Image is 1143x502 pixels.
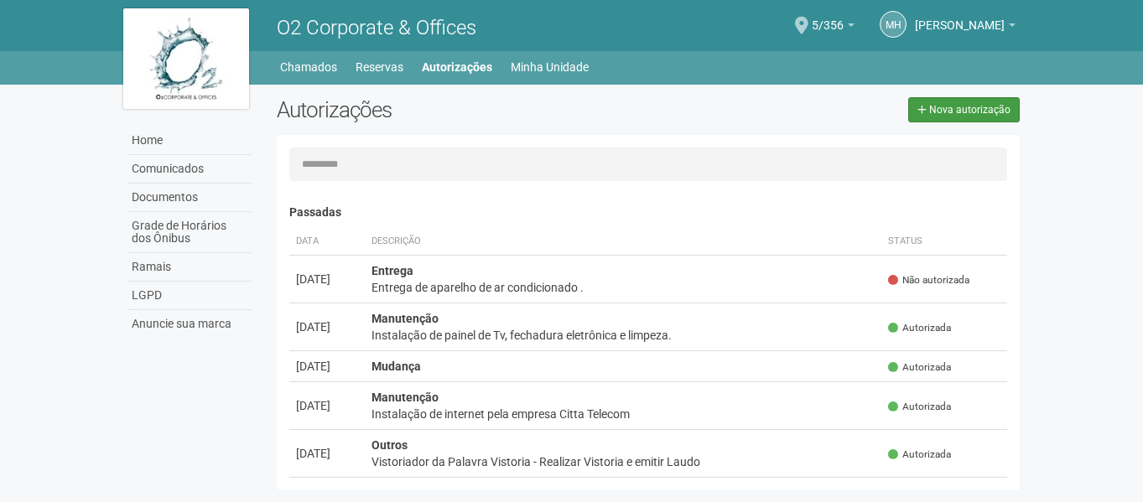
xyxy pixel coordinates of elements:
[277,16,476,39] span: O2 Corporate & Offices
[371,438,408,452] strong: Outros
[127,253,252,282] a: Ramais
[289,206,1008,219] h4: Passadas
[888,448,951,462] span: Autorizada
[908,97,1020,122] a: Nova autorização
[296,397,358,414] div: [DATE]
[812,21,855,34] a: 5/356
[127,127,252,155] a: Home
[127,184,252,212] a: Documentos
[888,400,951,414] span: Autorizada
[888,273,969,287] span: Não autorizada
[812,3,844,32] span: 5/356
[277,97,636,122] h2: Autorizações
[127,155,252,184] a: Comunicados
[371,406,875,422] div: Instalação de internet pela empresa Citta Telecom
[915,3,1005,32] span: Marcello Henrique Jardim Barbosa
[296,318,358,335] div: [DATE]
[296,445,358,462] div: [DATE]
[371,312,439,325] strong: Manutenção
[880,11,907,38] a: MH
[888,321,951,335] span: Autorizada
[929,104,1011,116] span: Nova autorização
[371,391,439,404] strong: Manutenção
[356,55,403,79] a: Reservas
[371,327,875,344] div: Instalação de painel de Tv, fechadura eletrônica e limpeza.
[422,55,492,79] a: Autorizações
[915,21,1016,34] a: [PERSON_NAME]
[371,360,421,373] strong: Mudança
[296,358,358,375] div: [DATE]
[127,212,252,253] a: Grade de Horários dos Ônibus
[511,55,589,79] a: Minha Unidade
[123,8,249,109] img: logo.jpg
[371,453,875,470] div: Vistoriador da Palavra Vistoria - Realizar Vistoria e emitir Laudo
[371,279,875,296] div: Entrega de aparelho de ar condicionado .
[365,228,882,256] th: Descrição
[881,228,1007,256] th: Status
[371,264,413,277] strong: Entrega
[127,310,252,338] a: Anuncie sua marca
[280,55,337,79] a: Chamados
[296,271,358,287] div: [DATE]
[289,228,365,256] th: Data
[888,360,951,375] span: Autorizada
[127,282,252,310] a: LGPD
